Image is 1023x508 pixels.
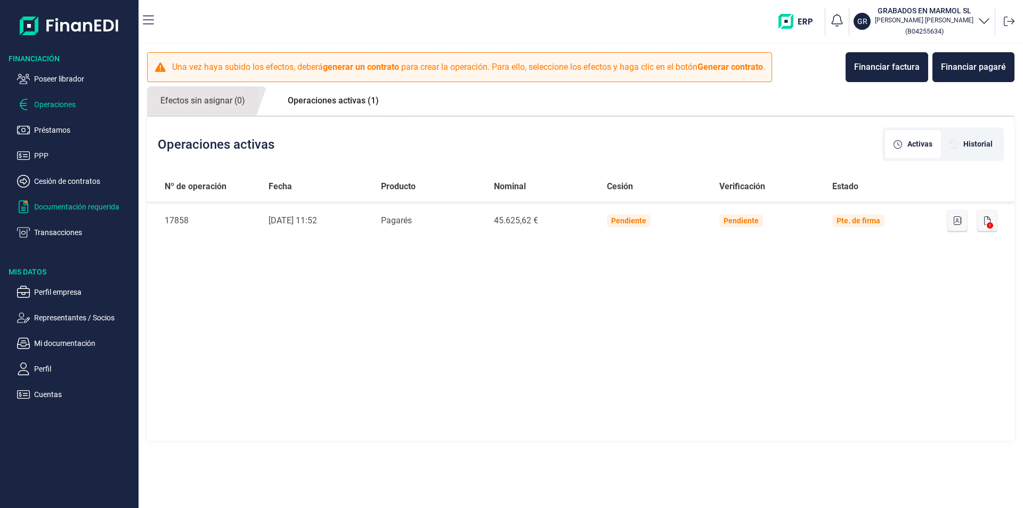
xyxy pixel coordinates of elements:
p: Documentación requerida [34,200,134,213]
div: [object Object] [941,130,1001,158]
small: Copiar cif [905,27,944,35]
b: Generar contrato [697,62,763,72]
button: Cuentas [17,388,134,401]
button: Cesión de contratos [17,175,134,188]
button: Financiar pagaré [932,52,1014,82]
div: Pendiente [611,216,646,225]
div: Pagarés [381,214,477,227]
div: Financiar pagaré [941,61,1006,74]
p: Perfil [34,362,134,375]
h3: GRABADOS EN MARMOL SL [875,5,973,16]
button: Operaciones [17,98,134,111]
button: Poseer librador [17,72,134,85]
p: Operaciones [34,98,134,111]
div: Pendiente [724,216,759,225]
h2: Operaciones activas [158,137,274,152]
span: Nº de operación [165,180,226,193]
span: Producto [381,180,416,193]
b: generar un contrato [323,62,399,72]
span: Verificación [719,180,765,193]
p: [PERSON_NAME] [PERSON_NAME] [875,16,973,25]
div: Pte. de firma [837,216,880,225]
span: Fecha [269,180,292,193]
p: Perfil empresa [34,286,134,299]
img: Logo de aplicación [20,9,119,43]
a: Efectos sin asignar (0) [147,86,258,116]
div: Financiar factura [854,61,920,74]
button: Documentación requerida [17,200,134,213]
span: Historial [963,139,993,150]
button: Financiar factura [846,52,928,82]
p: PPP [34,149,134,162]
img: erp [778,14,821,29]
p: Transacciones [34,226,134,239]
div: [object Object] [885,130,941,158]
span: Estado [832,180,858,193]
p: Mi documentación [34,337,134,350]
button: Perfil empresa [17,286,134,299]
span: Nominal [494,180,526,193]
a: Operaciones activas (1) [274,86,392,115]
span: Cesión [607,180,633,193]
p: Préstamos [34,124,134,136]
p: Representantes / Socios [34,311,134,324]
p: Una vez haya subido los efectos, deberá para crear la operación. Para ello, seleccione los efecto... [172,61,765,74]
button: Préstamos [17,124,134,136]
p: Poseer librador [34,72,134,85]
div: [DATE] 11:52 [269,214,364,227]
p: GR [857,16,867,27]
div: 17858 [165,214,251,227]
p: Cuentas [34,388,134,401]
button: GRGRABADOS EN MARMOL SL[PERSON_NAME] [PERSON_NAME](B04255634) [854,5,990,37]
button: Mi documentación [17,337,134,350]
button: Transacciones [17,226,134,239]
button: Representantes / Socios [17,311,134,324]
span: Activas [907,139,932,150]
p: Cesión de contratos [34,175,134,188]
button: PPP [17,149,134,162]
button: Perfil [17,362,134,375]
div: 45.625,62 € [494,214,590,227]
